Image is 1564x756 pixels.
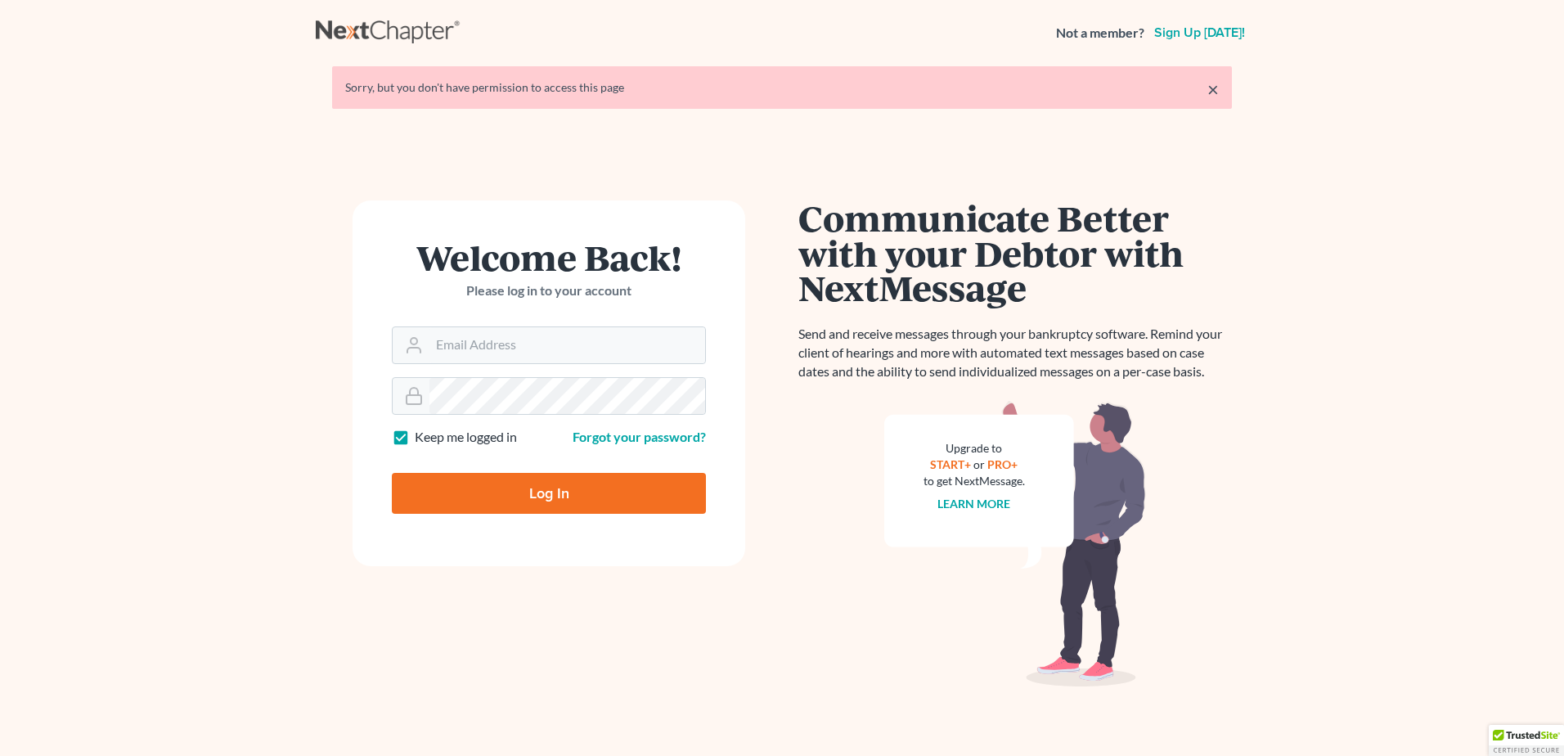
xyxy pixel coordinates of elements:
[974,457,986,471] span: or
[924,440,1025,457] div: Upgrade to
[884,401,1146,687] img: nextmessage_bg-59042aed3d76b12b5cd301f8e5b87938c9018125f34e5fa2b7a6b67550977c72.svg
[1151,26,1248,39] a: Sign up [DATE]!
[988,457,1018,471] a: PRO+
[392,473,706,514] input: Log In
[573,429,706,444] a: Forgot your password?
[798,325,1232,381] p: Send and receive messages through your bankruptcy software. Remind your client of hearings and mo...
[1056,24,1144,43] strong: Not a member?
[798,200,1232,305] h1: Communicate Better with your Debtor with NextMessage
[392,281,706,300] p: Please log in to your account
[429,327,705,363] input: Email Address
[1489,725,1564,756] div: TrustedSite Certified
[938,497,1011,511] a: Learn more
[415,428,517,447] label: Keep me logged in
[924,473,1025,489] div: to get NextMessage.
[392,240,706,275] h1: Welcome Back!
[931,457,972,471] a: START+
[345,79,1219,96] div: Sorry, but you don't have permission to access this page
[1207,79,1219,99] a: ×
